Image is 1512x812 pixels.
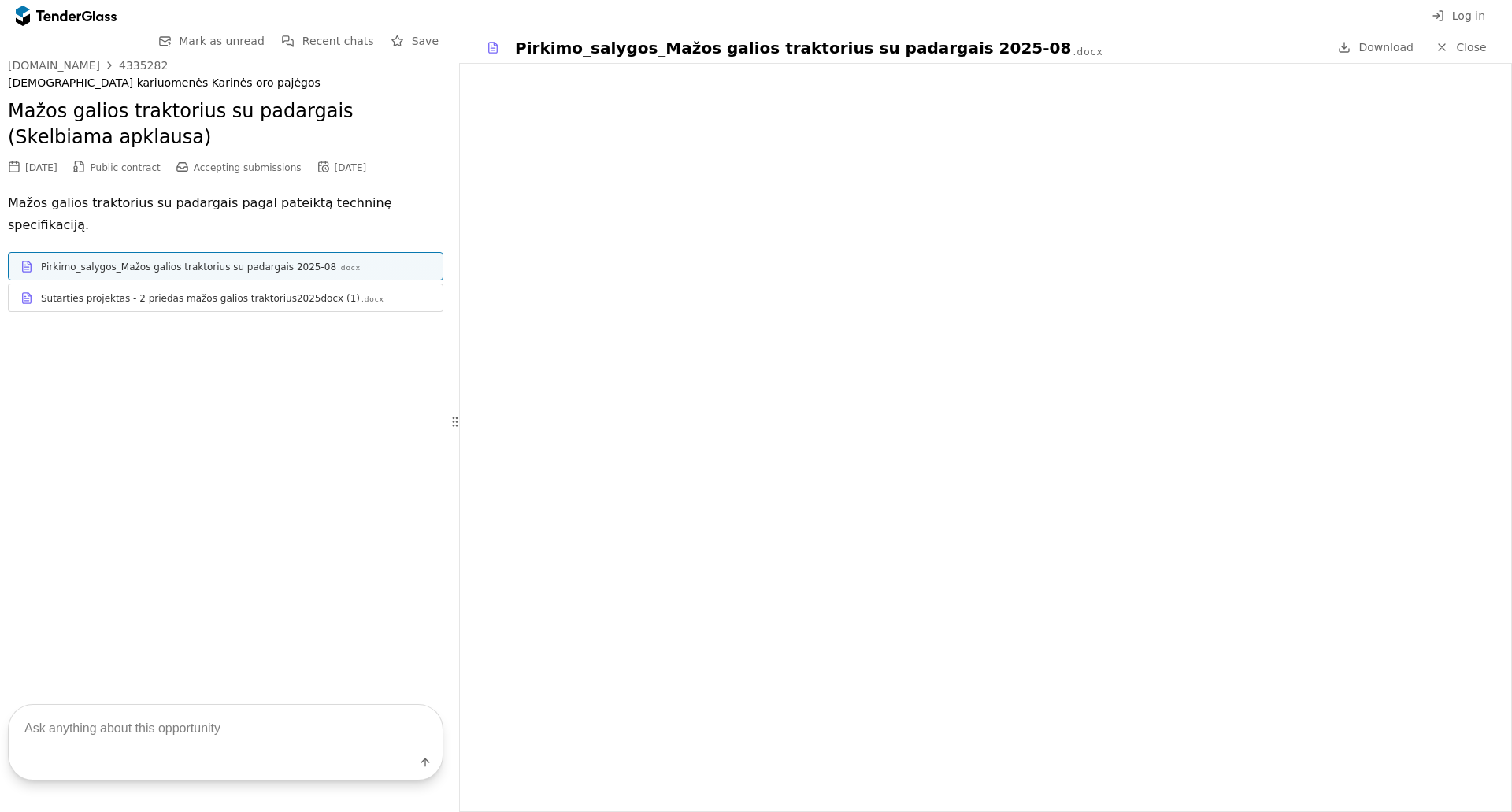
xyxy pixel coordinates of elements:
[302,35,374,47] span: Recent chats
[1426,38,1496,57] a: Close
[8,284,443,312] a: Sutarties projektas - 2 priedas mažos galios traktorius2025docx (1).docx
[25,162,57,173] div: [DATE]
[1427,6,1490,26] button: Log in
[361,295,384,305] div: .docx
[91,162,161,173] span: Public contract
[8,252,443,280] a: Pirkimo_salygos_Mažos galios traktorius su padargais 2025-08.docx
[8,59,168,72] a: [DOMAIN_NAME]4335282
[41,261,336,273] div: Pirkimo_salygos_Mažos galios traktorius su padargais 2025-08
[8,60,100,71] div: [DOMAIN_NAME]
[41,292,360,305] div: Sutarties projektas - 2 priedas mažos galios traktorius2025docx (1)
[1358,41,1414,54] span: Download
[8,76,443,90] div: [DEMOGRAPHIC_DATA] kariuomenės Karinės oro pajėgos
[335,162,367,173] div: [DATE]
[8,98,443,151] h2: Mažos galios traktorius su padargais (Skelbiama apklausa)
[179,35,265,47] span: Mark as unread
[1333,38,1418,57] a: Download
[154,32,269,51] button: Mark as unread
[1073,46,1102,59] div: .docx
[387,32,443,51] button: Save
[119,60,168,71] div: 4335282
[277,32,379,51] button: Recent chats
[194,162,302,173] span: Accepting submissions
[412,35,439,47] span: Save
[338,263,361,273] div: .docx
[515,37,1071,59] div: Pirkimo_salygos_Mažos galios traktorius su padargais 2025-08
[1452,9,1485,22] span: Log in
[1456,41,1486,54] span: Close
[8,192,443,236] p: Mažos galios traktorius su padargais pagal pateiktą techninę specifikaciją.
